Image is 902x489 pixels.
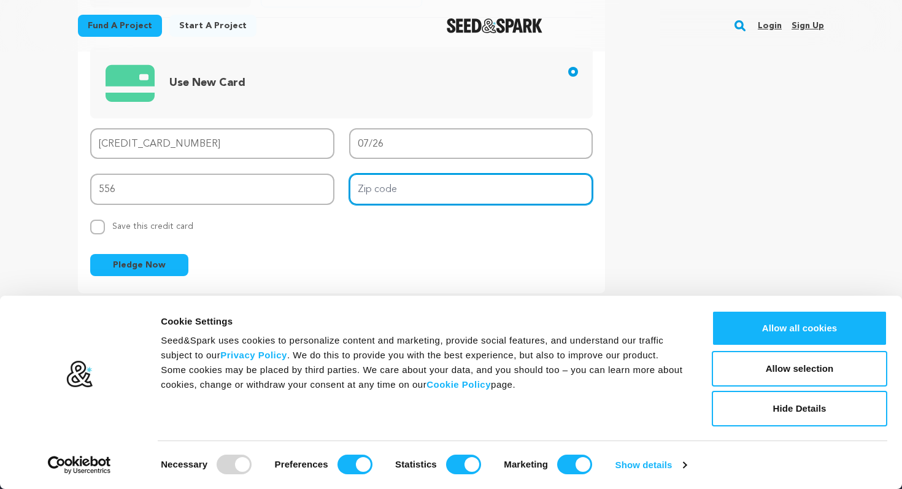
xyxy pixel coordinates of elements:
button: Allow all cookies [712,310,887,346]
strong: Preferences [275,459,328,469]
button: Hide Details [712,391,887,426]
input: Zip code [349,174,593,205]
a: Sign up [792,16,824,36]
input: MM/YY [349,128,593,160]
strong: Necessary [161,459,207,469]
img: Seed&Spark Logo Dark Mode [447,18,543,33]
input: CVV [90,174,334,205]
span: Use New Card [169,77,245,88]
a: Cookie Policy [426,379,491,390]
div: Cookie Settings [161,314,684,329]
a: Seed&Spark Homepage [447,18,543,33]
button: Allow selection [712,351,887,387]
a: Usercentrics Cookiebot - opens in a new window [26,456,133,474]
button: Pledge Now [90,254,188,276]
span: Save this credit card [112,217,193,231]
span: Pledge Now [113,259,166,271]
a: Fund a project [78,15,162,37]
strong: Statistics [395,459,437,469]
strong: Marketing [504,459,548,469]
a: Privacy Policy [220,350,287,360]
a: Start a project [169,15,256,37]
input: Card number [90,128,334,160]
a: Show details [615,456,687,474]
img: logo [66,360,93,388]
a: Login [758,16,782,36]
div: Seed&Spark uses cookies to personalize content and marketing, provide social features, and unders... [161,333,684,392]
img: credit card icons [106,58,155,108]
